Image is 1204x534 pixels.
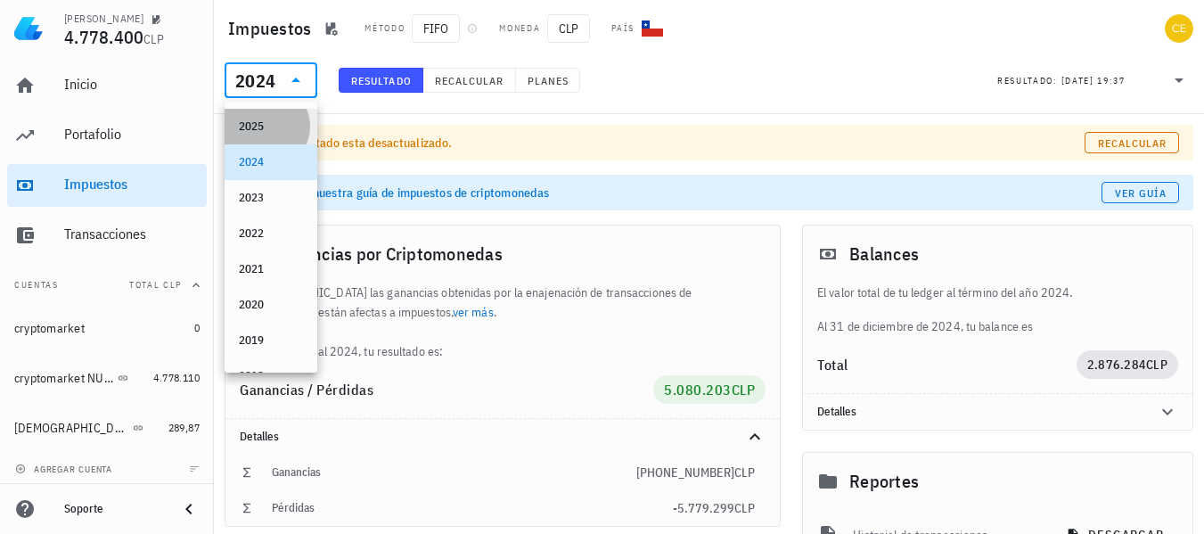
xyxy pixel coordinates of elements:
[803,394,1192,430] div: Detalles
[168,421,200,434] span: 289,87
[143,31,164,47] span: CLP
[239,333,303,348] div: 2019
[1061,72,1126,90] div: [DATE] 19:37
[1102,182,1179,203] a: Ver guía
[7,164,207,207] a: Impuestos
[412,14,460,43] span: FIFO
[339,68,423,93] button: Resultado
[64,502,164,516] div: Soporte
[64,76,200,93] div: Inicio
[129,279,182,291] span: Total CLP
[664,381,732,398] span: 5.080.203
[228,14,318,43] h1: Impuestos
[1114,186,1167,200] span: Ver guía
[1146,357,1167,373] span: CLP
[7,357,207,399] a: cryptomarket NUEVA 4.778.110
[14,371,114,386] div: cryptomarket NUEVA
[817,405,1135,419] div: Detalles
[19,464,112,475] span: agregar cuenta
[987,63,1200,97] div: Resultado:[DATE] 19:37
[453,304,494,320] a: ver más
[7,264,207,307] button: CuentasTotal CLP
[7,407,207,449] a: [DEMOGRAPHIC_DATA] 1 289,87
[547,14,590,43] span: CLP
[64,25,143,49] span: 4.778.400
[274,184,1102,201] div: Revisa nuestra guía de impuestos de criptomonedas
[239,298,303,312] div: 2020
[239,226,303,241] div: 2022
[817,357,1077,372] div: Total
[239,191,303,205] div: 2023
[14,421,129,436] div: [DEMOGRAPHIC_DATA] 1
[516,68,581,93] button: Planes
[235,72,275,90] div: 2024
[64,176,200,193] div: Impuestos
[272,465,636,480] div: Ganancias
[14,321,85,336] div: cryptomarket
[239,119,303,134] div: 2025
[64,226,200,242] div: Transacciones
[64,126,200,143] div: Portafolio
[7,214,207,257] a: Transacciones
[434,74,504,87] span: Recalcular
[803,453,1192,510] div: Reportes
[364,21,405,36] div: Método
[7,64,207,107] a: Inicio
[7,307,207,349] a: cryptomarket 0
[997,69,1061,92] div: Resultado:
[14,14,43,43] img: LedgiFi
[64,12,143,26] div: [PERSON_NAME]
[225,62,317,98] div: 2024
[611,21,635,36] div: País
[11,460,120,478] button: agregar cuenta
[194,321,200,334] span: 0
[734,464,755,481] span: CLP
[1097,136,1167,150] span: Recalcular
[7,114,207,157] a: Portafolio
[239,262,303,276] div: 2021
[732,381,756,398] span: CLP
[1165,14,1193,43] div: avatar
[272,501,673,515] div: Pérdidas
[274,134,1085,152] div: El resultado esta desactualizado.
[642,18,663,39] div: CL-icon
[636,464,734,481] span: [PHONE_NUMBER]
[673,500,734,516] span: -5.779.299
[423,68,516,93] button: Recalcular
[225,283,780,361] div: En [GEOGRAPHIC_DATA] las ganancias obtenidas por la enajenación de transacciones de criptomonedas...
[350,74,412,87] span: Resultado
[240,381,373,398] span: Ganancias / Pérdidas
[153,371,200,384] span: 4.778.110
[499,21,540,36] div: Moneda
[225,226,780,283] div: Ganancias por Criptomonedas
[239,369,303,383] div: 2018
[734,500,755,516] span: CLP
[225,419,780,455] div: Detalles
[1085,132,1179,153] a: Recalcular
[240,430,723,444] div: Detalles
[817,283,1178,302] p: El valor total de tu ledger al término del año 2024.
[1087,357,1146,373] span: 2.876.284
[239,155,303,169] div: 2024
[803,283,1192,336] div: Al 31 de diciembre de 2024, tu balance es
[527,74,569,87] span: Planes
[803,226,1192,283] div: Balances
